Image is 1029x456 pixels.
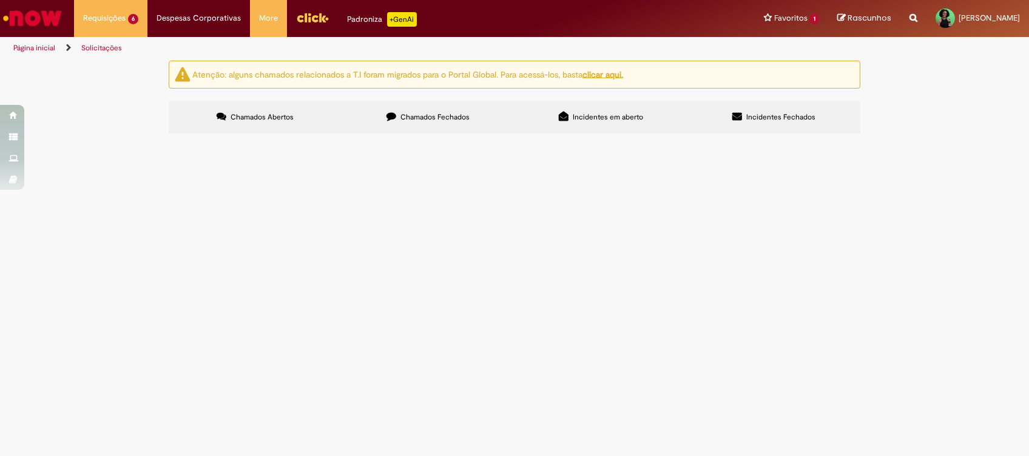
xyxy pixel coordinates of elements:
span: 6 [128,14,138,24]
p: +GenAi [387,12,417,27]
span: Requisições [83,12,126,24]
a: Rascunhos [837,13,891,24]
span: [PERSON_NAME] [959,13,1020,23]
span: Chamados Abertos [231,112,294,122]
span: Rascunhos [848,12,891,24]
a: Solicitações [81,43,122,53]
ng-bind-html: Atenção: alguns chamados relacionados a T.I foram migrados para o Portal Global. Para acessá-los,... [192,69,623,79]
span: More [259,12,278,24]
span: Incidentes Fechados [746,112,815,122]
div: Padroniza [347,12,417,27]
a: Página inicial [13,43,55,53]
span: Chamados Fechados [400,112,470,122]
span: Favoritos [774,12,808,24]
span: Incidentes em aberto [573,112,643,122]
span: 1 [810,14,819,24]
img: click_logo_yellow_360x200.png [296,8,329,27]
ul: Trilhas de página [9,37,677,59]
span: Despesas Corporativas [157,12,241,24]
img: ServiceNow [1,6,64,30]
a: clicar aqui. [582,69,623,79]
